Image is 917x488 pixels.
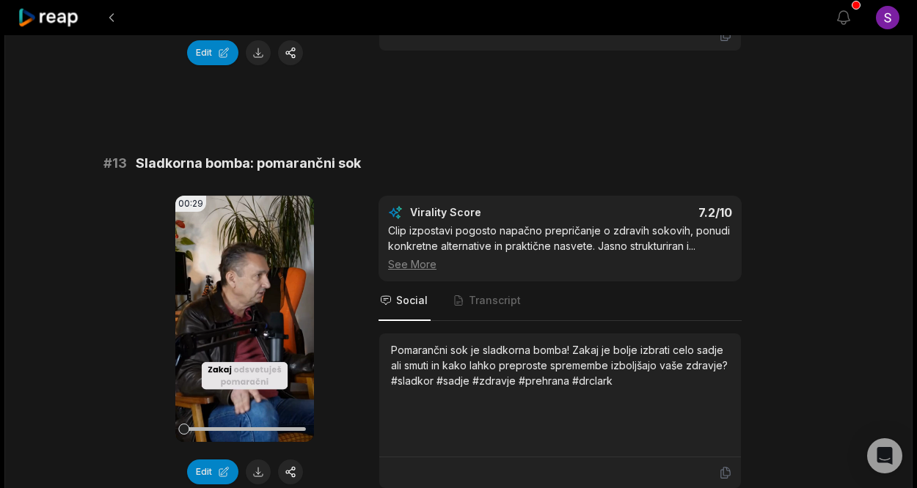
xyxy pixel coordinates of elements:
div: Pomarančni sok je sladkorna bomba! Zakaj je bolje izbrati celo sadje ali smuti in kako lahko prep... [391,342,729,388]
span: Transcript [469,293,521,308]
div: See More [388,256,732,272]
nav: Tabs [379,281,742,321]
div: Open Intercom Messenger [867,438,902,473]
div: Clip izpostavi pogosto napačno prepričanje o zdravih sokovih, ponudi konkretne alternative in pra... [388,223,732,272]
span: Social [396,293,428,308]
span: Sladkorna bomba: pomarančni sok [136,153,361,174]
button: Edit [187,459,238,484]
video: Your browser does not support mp4 format. [175,196,314,442]
span: # 13 [103,153,127,174]
div: Virality Score [410,205,568,220]
button: Edit [187,40,238,65]
div: 7.2 /10 [575,205,733,220]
